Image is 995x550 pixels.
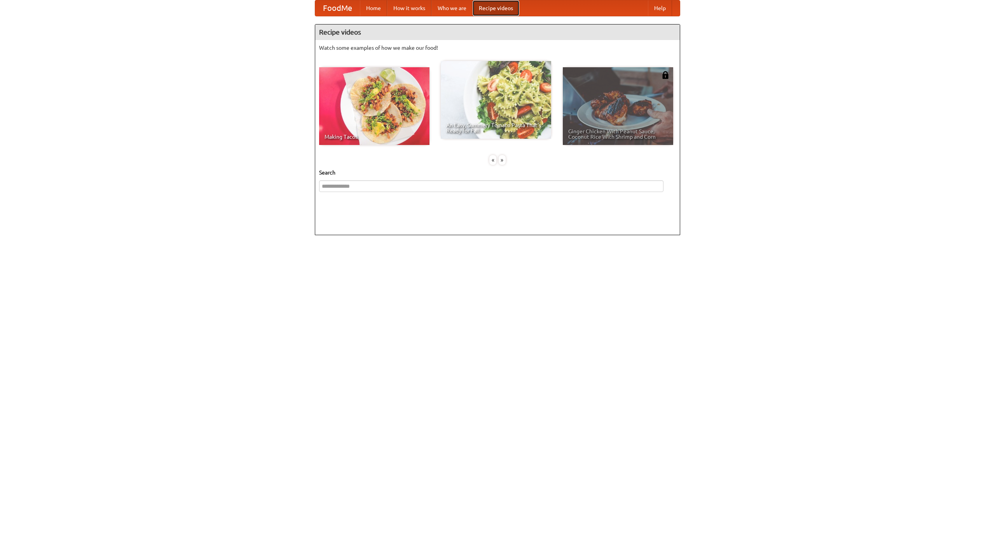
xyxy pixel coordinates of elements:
a: Help [648,0,672,16]
h5: Search [319,169,676,176]
div: » [499,155,506,165]
a: Who we are [431,0,473,16]
a: Recipe videos [473,0,519,16]
a: FoodMe [315,0,360,16]
span: An Easy, Summery Tomato Pasta That's Ready for Fall [446,122,546,133]
a: Making Tacos [319,67,429,145]
h4: Recipe videos [315,24,680,40]
a: Home [360,0,387,16]
span: Making Tacos [325,134,424,140]
a: How it works [387,0,431,16]
p: Watch some examples of how we make our food! [319,44,676,52]
a: An Easy, Summery Tomato Pasta That's Ready for Fall [441,61,551,139]
img: 483408.png [662,71,669,79]
div: « [489,155,496,165]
